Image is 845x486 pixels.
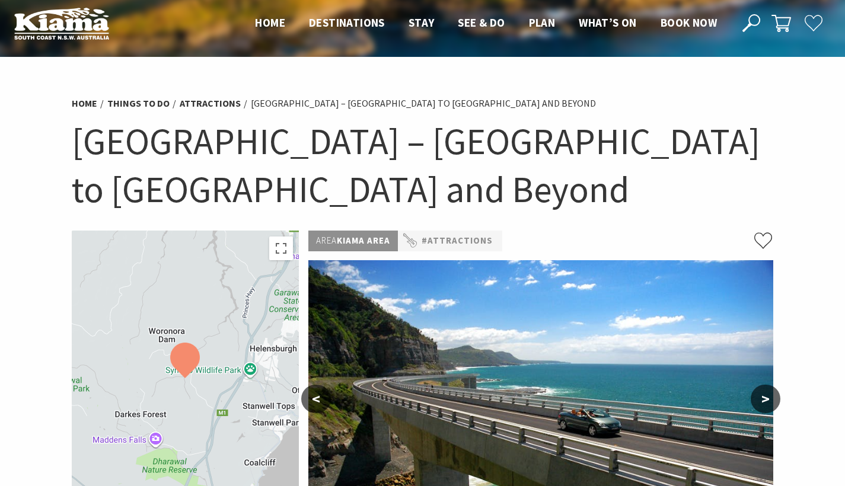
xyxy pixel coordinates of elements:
[529,15,556,30] span: Plan
[316,235,337,246] span: Area
[269,236,293,260] button: Toggle fullscreen view
[301,385,331,413] button: <
[251,96,596,111] li: [GEOGRAPHIC_DATA] – [GEOGRAPHIC_DATA] to [GEOGRAPHIC_DATA] and Beyond
[243,14,729,33] nav: Main Menu
[661,15,717,30] span: Book now
[255,15,285,30] span: Home
[579,15,637,30] span: What’s On
[180,97,241,110] a: Attractions
[458,15,505,30] span: See & Do
[751,385,780,413] button: >
[72,97,97,110] a: Home
[14,7,109,40] img: Kiama Logo
[308,231,398,251] p: Kiama Area
[309,15,385,30] span: Destinations
[107,97,170,110] a: Things To Do
[409,15,435,30] span: Stay
[72,117,774,213] h1: [GEOGRAPHIC_DATA] – [GEOGRAPHIC_DATA] to [GEOGRAPHIC_DATA] and Beyond
[422,234,493,248] a: #Attractions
